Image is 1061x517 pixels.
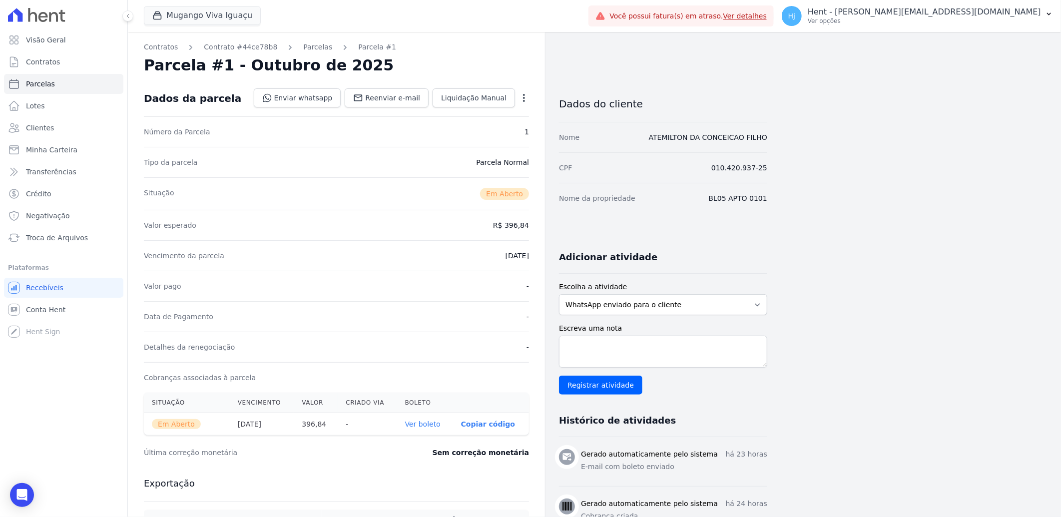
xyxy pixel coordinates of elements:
[480,188,529,200] span: Em Aberto
[723,12,767,20] a: Ver detalhes
[26,35,66,45] span: Visão Geral
[559,251,657,263] h3: Adicionar atividade
[294,393,338,413] th: Valor
[4,52,123,72] a: Contratos
[152,419,201,429] span: Em Aberto
[527,342,529,352] dd: -
[4,162,123,182] a: Transferências
[144,42,178,52] a: Contratos
[559,98,767,110] h3: Dados do cliente
[525,127,529,137] dd: 1
[4,74,123,94] a: Parcelas
[4,118,123,138] a: Clientes
[559,132,579,142] dt: Nome
[338,393,397,413] th: Criado via
[144,478,529,490] h3: Exportação
[144,56,394,74] h2: Parcela #1 - Outubro de 2025
[230,413,294,436] th: [DATE]
[709,193,767,203] dd: BL05 APTO 0101
[144,157,198,167] dt: Tipo da parcela
[144,42,529,52] nav: Breadcrumb
[26,189,51,199] span: Crédito
[365,93,420,103] span: Reenviar e-mail
[26,167,76,177] span: Transferências
[441,93,507,103] span: Liquidação Manual
[559,323,767,334] label: Escreva uma nota
[144,188,174,200] dt: Situação
[493,220,529,230] dd: R$ 396,84
[774,2,1061,30] button: Hj Hent - [PERSON_NAME][EMAIL_ADDRESS][DOMAIN_NAME] Ver opções
[144,92,241,104] div: Dados da parcela
[144,393,230,413] th: Situação
[144,127,210,137] dt: Número da Parcela
[26,101,45,111] span: Lotes
[433,448,529,458] dd: Sem correção monetária
[4,96,123,116] a: Lotes
[581,449,718,460] h3: Gerado automaticamente pelo sistema
[26,123,54,133] span: Clientes
[461,420,515,428] button: Copiar código
[559,193,635,203] dt: Nome da propriedade
[294,413,338,436] th: 396,84
[345,88,429,107] a: Reenviar e-mail
[26,145,77,155] span: Minha Carteira
[808,7,1041,17] p: Hent - [PERSON_NAME][EMAIL_ADDRESS][DOMAIN_NAME]
[26,211,70,221] span: Negativação
[10,483,34,507] div: Open Intercom Messenger
[4,206,123,226] a: Negativação
[4,300,123,320] a: Conta Hent
[527,312,529,322] dd: -
[144,220,196,230] dt: Valor esperado
[26,283,63,293] span: Recebíveis
[711,163,767,173] dd: 010.420.937-25
[559,415,676,427] h3: Histórico de atividades
[808,17,1041,25] p: Ver opções
[144,251,224,261] dt: Vencimento da parcela
[4,278,123,298] a: Recebíveis
[559,163,572,173] dt: CPF
[4,30,123,50] a: Visão Geral
[144,6,261,25] button: Mugango Viva Iguaçu
[26,305,65,315] span: Conta Hent
[144,342,235,352] dt: Detalhes da renegociação
[726,499,767,509] p: há 24 horas
[26,79,55,89] span: Parcelas
[144,312,213,322] dt: Data de Pagamento
[144,373,256,383] dt: Cobranças associadas à parcela
[559,282,767,292] label: Escolha a atividade
[4,184,123,204] a: Crédito
[506,251,529,261] dd: [DATE]
[144,281,181,291] dt: Valor pago
[559,376,642,395] input: Registrar atividade
[649,133,767,141] a: ATEMILTON DA CONCEICAO FILHO
[726,449,767,460] p: há 23 horas
[338,413,397,436] th: -
[4,140,123,160] a: Minha Carteira
[527,281,529,291] dd: -
[4,228,123,248] a: Troca de Arquivos
[303,42,332,52] a: Parcelas
[405,420,441,428] a: Ver boleto
[581,462,767,472] p: E-mail com boleto enviado
[26,233,88,243] span: Troca de Arquivos
[230,393,294,413] th: Vencimento
[358,42,396,52] a: Parcela #1
[788,12,795,19] span: Hj
[144,448,372,458] dt: Última correção monetária
[204,42,277,52] a: Contrato #44ce78b8
[397,393,453,413] th: Boleto
[609,11,767,21] span: Você possui fatura(s) em atraso.
[8,262,119,274] div: Plataformas
[581,499,718,509] h3: Gerado automaticamente pelo sistema
[476,157,529,167] dd: Parcela Normal
[433,88,515,107] a: Liquidação Manual
[254,88,341,107] a: Enviar whatsapp
[26,57,60,67] span: Contratos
